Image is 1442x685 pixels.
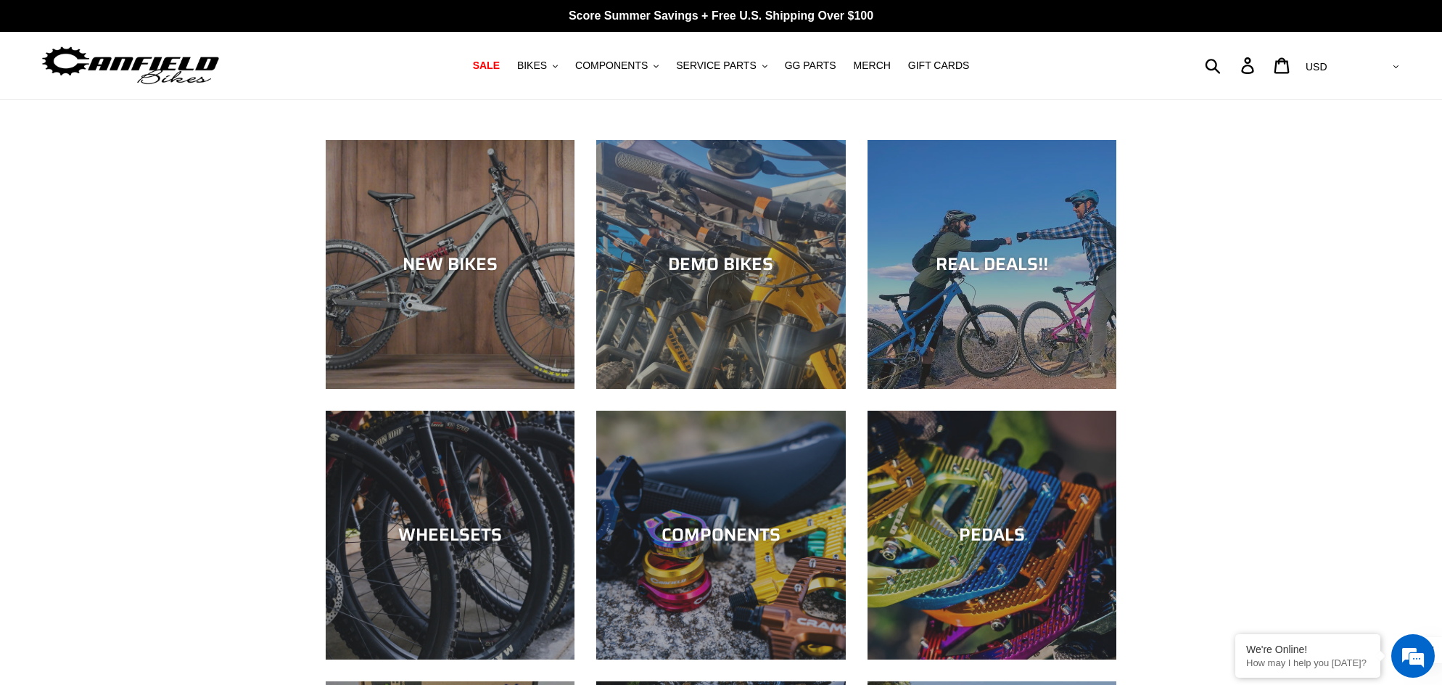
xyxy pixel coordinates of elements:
a: COMPONENTS [596,411,845,660]
a: REAL DEALS!! [868,140,1116,389]
button: SERVICE PARTS [669,56,774,75]
img: Canfield Bikes [40,43,221,89]
a: MERCH [846,56,898,75]
span: COMPONENTS [575,60,648,72]
a: DEMO BIKES [596,140,845,389]
span: GG PARTS [785,60,836,72]
div: REAL DEALS!! [868,254,1116,275]
button: COMPONENTS [568,56,666,75]
span: MERCH [854,60,891,72]
a: GG PARTS [778,56,844,75]
span: BIKES [517,60,547,72]
div: PEDALS [868,525,1116,546]
p: How may I help you today? [1246,657,1369,668]
a: WHEELSETS [326,411,574,660]
span: SERVICE PARTS [676,60,756,72]
a: PEDALS [868,411,1116,660]
div: WHEELSETS [326,525,574,546]
span: SALE [473,60,500,72]
input: Search [1213,49,1250,81]
a: GIFT CARDS [901,56,977,75]
a: SALE [466,56,507,75]
button: BIKES [510,56,565,75]
div: NEW BIKES [326,254,574,275]
div: COMPONENTS [596,525,845,546]
a: NEW BIKES [326,140,574,389]
span: GIFT CARDS [908,60,970,72]
div: We're Online! [1246,644,1369,655]
div: DEMO BIKES [596,254,845,275]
